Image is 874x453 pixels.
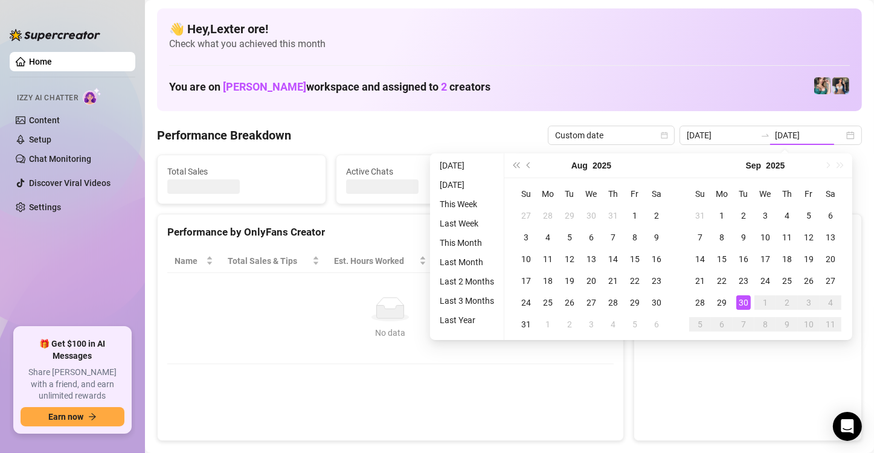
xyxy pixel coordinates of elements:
div: Performance by OnlyFans Creator [167,224,614,240]
h1: You are on workspace and assigned to creators [169,80,490,94]
span: Earn now [48,412,83,422]
span: swap-right [760,130,770,140]
span: Sales / Hour [441,254,498,268]
th: Sales / Hour [434,249,515,273]
img: logo-BBDzfeDw.svg [10,29,100,41]
span: to [760,130,770,140]
span: Izzy AI Chatter [17,92,78,104]
span: Check what you achieved this month [169,37,850,51]
a: Home [29,57,52,66]
span: arrow-right [88,413,97,421]
div: Open Intercom Messenger [833,412,862,441]
span: Name [175,254,204,268]
input: Start date [687,129,756,142]
h4: Performance Breakdown [157,127,291,144]
th: Total Sales & Tips [220,249,327,273]
a: Discover Viral Videos [29,178,111,188]
th: Name [167,249,220,273]
img: Zaddy [814,77,831,94]
input: End date [775,129,844,142]
a: Settings [29,202,61,212]
span: Active Chats [346,165,495,178]
span: 🎁 Get $100 in AI Messages [21,338,124,362]
img: Katy [832,77,849,94]
a: Setup [29,135,51,144]
a: Chat Monitoring [29,154,91,164]
span: Total Sales [167,165,316,178]
img: AI Chatter [83,88,101,105]
button: Earn nowarrow-right [21,407,124,426]
span: Custom date [555,126,667,144]
span: 2 [441,80,447,93]
a: Content [29,115,60,125]
th: Chat Conversion [514,249,613,273]
span: [PERSON_NAME] [223,80,306,93]
div: No data [179,326,602,339]
span: calendar [661,132,668,139]
h4: 👋 Hey, Lexter ore ! [169,21,850,37]
span: Chat Conversion [521,254,596,268]
span: Total Sales & Tips [228,254,310,268]
div: Est. Hours Worked [334,254,417,268]
span: Share [PERSON_NAME] with a friend, and earn unlimited rewards [21,367,124,402]
div: Sales by OnlyFans Creator [644,224,852,240]
span: Messages Sent [525,165,673,178]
